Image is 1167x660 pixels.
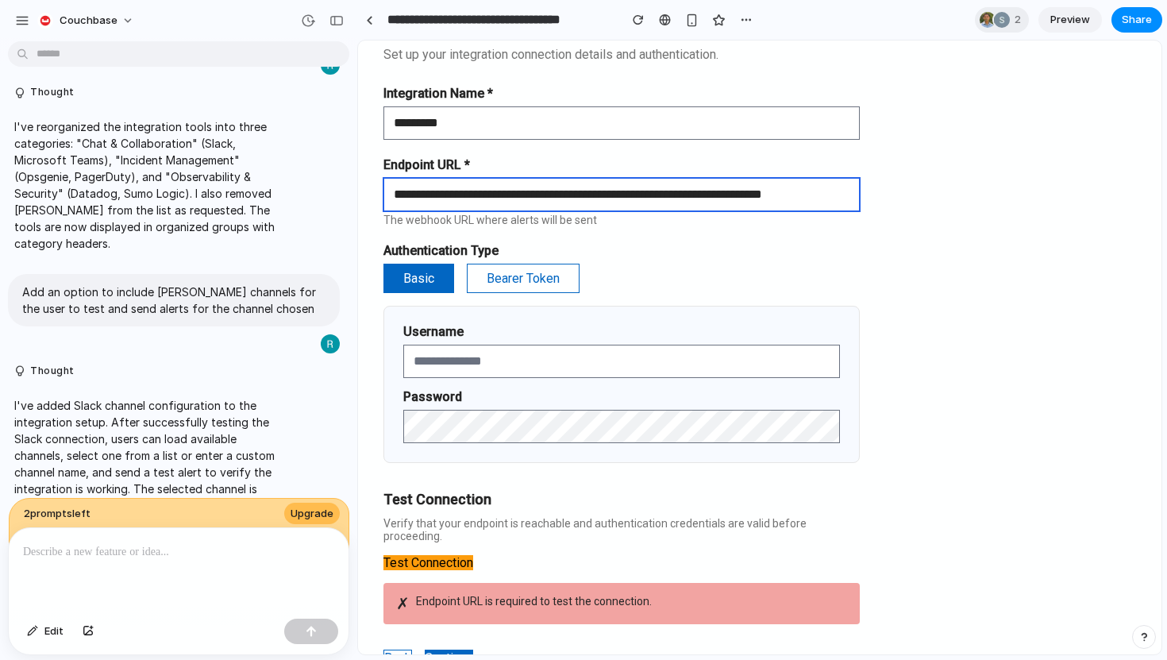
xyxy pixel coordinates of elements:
label: Password [45,350,482,363]
span: Endpoint URL is required to test the connection. [58,555,294,566]
button: Edit [19,619,71,644]
span: 2 [1015,12,1026,28]
button: Back [25,609,54,626]
p: I've added Slack channel configuration to the integration setup. After successfully testing the S... [14,397,279,514]
span: Preview [1050,12,1090,28]
label: Integration Name * [25,47,502,60]
button: Bearer Token [109,223,221,253]
p: Verify that your endpoint is reachable and authentication credentials are valid before proceeding. [25,477,502,502]
label: Username [45,285,482,298]
button: Test Connection [25,515,115,530]
p: Add an option to include [PERSON_NAME] channels for the user to test and send alerts for the chan... [22,284,325,317]
button: Continue [67,609,115,626]
button: Couchbase [31,8,142,33]
p: Set up your integration connection details and authentication. [25,6,778,21]
span: Share [1122,12,1152,28]
div: 2 [975,7,1029,33]
h3: Test Connection [25,448,502,470]
a: Preview [1038,7,1102,33]
button: Share [1111,7,1162,33]
label: Endpoint URL * [25,118,502,131]
label: Authentication Type [25,204,502,217]
button: Upgrade [284,503,340,525]
p: I've reorganized the integration tools into three categories: "Chat & Collaboration" (Slack, Micr... [14,118,279,252]
span: ✗ [38,555,52,571]
span: Couchbase [60,13,117,29]
span: Edit [44,623,64,639]
span: Upgrade [291,506,333,522]
span: The webhook URL where alerts will be sent [25,174,502,185]
span: 2 prompt s left [24,506,91,522]
button: Basic [25,223,96,253]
